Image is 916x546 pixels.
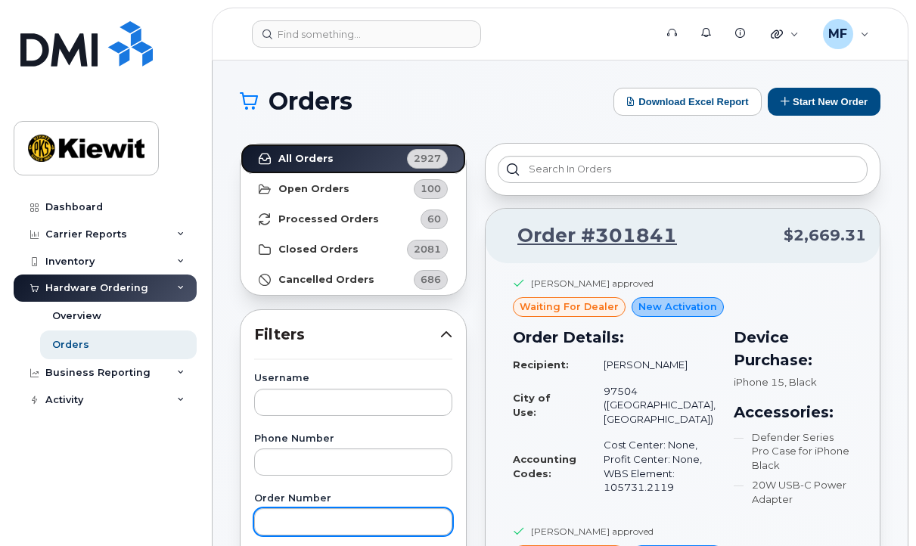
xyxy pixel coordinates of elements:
span: waiting for dealer [520,299,619,314]
span: 2081 [414,242,441,256]
span: Orders [269,90,352,113]
strong: Accounting Codes: [513,453,576,479]
iframe: Messenger Launcher [850,480,905,535]
td: Cost Center: None, Profit Center: None, WBS Element: 105731.2119 [590,432,716,500]
span: , Black [784,376,817,388]
div: [PERSON_NAME] approved [531,277,654,290]
strong: City of Use: [513,392,551,418]
strong: Cancelled Orders [278,274,374,286]
span: New Activation [638,299,717,314]
label: Order Number [254,494,452,504]
span: $2,669.31 [784,225,866,247]
button: Start New Order [768,88,880,116]
strong: Recipient: [513,358,569,371]
h3: Accessories: [734,401,852,423]
span: Filters [254,324,440,346]
span: iPhone 15 [734,376,784,388]
a: Processed Orders60 [241,204,466,234]
a: All Orders2927 [241,144,466,174]
strong: Open Orders [278,183,349,195]
a: Cancelled Orders686 [241,265,466,295]
label: Username [254,374,452,383]
span: 100 [421,181,441,196]
li: 20W USB-C Power Adapter [734,478,852,506]
strong: Closed Orders [278,244,359,256]
a: Closed Orders2081 [241,234,466,265]
span: 2927 [414,151,441,166]
td: [PERSON_NAME] [590,352,716,378]
label: Phone Number [254,434,452,444]
div: [PERSON_NAME] approved [531,525,654,538]
td: 97504 ([GEOGRAPHIC_DATA], [GEOGRAPHIC_DATA]) [590,378,716,433]
li: Defender Series Pro Case for iPhone Black [734,430,852,473]
input: Search in orders [498,156,868,183]
a: Order #301841 [499,222,677,250]
span: 60 [427,212,441,226]
h3: Order Details: [513,326,716,349]
a: Open Orders100 [241,174,466,204]
button: Download Excel Report [613,88,762,116]
strong: Processed Orders [278,213,379,225]
strong: All Orders [278,153,334,165]
h3: Device Purchase: [734,326,852,372]
span: 686 [421,272,441,287]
